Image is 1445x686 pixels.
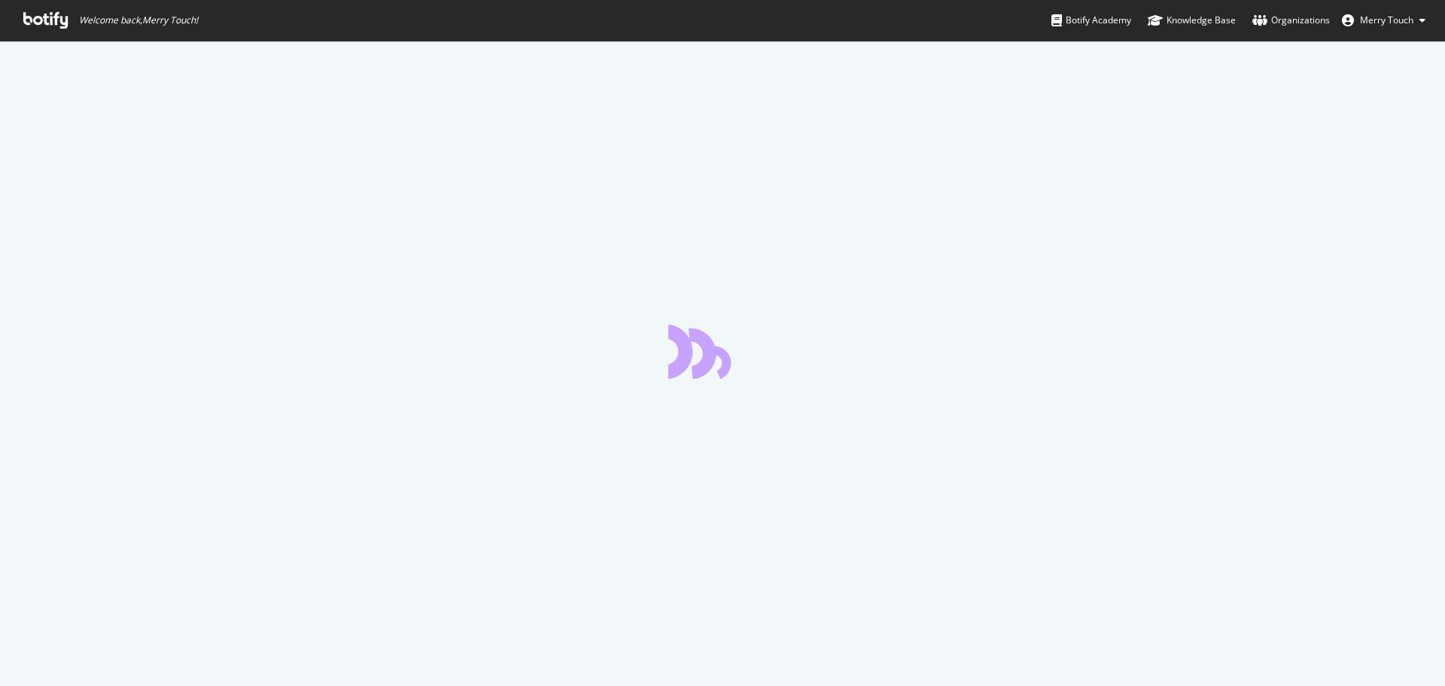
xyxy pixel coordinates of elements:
[1330,8,1437,32] button: Merry Touch
[668,325,777,379] div: animation
[1148,13,1236,28] div: Knowledge Base
[1360,14,1413,26] span: Merry Touch
[1252,13,1330,28] div: Organizations
[1051,13,1131,28] div: Botify Academy
[79,14,198,26] span: Welcome back, Merry Touch !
